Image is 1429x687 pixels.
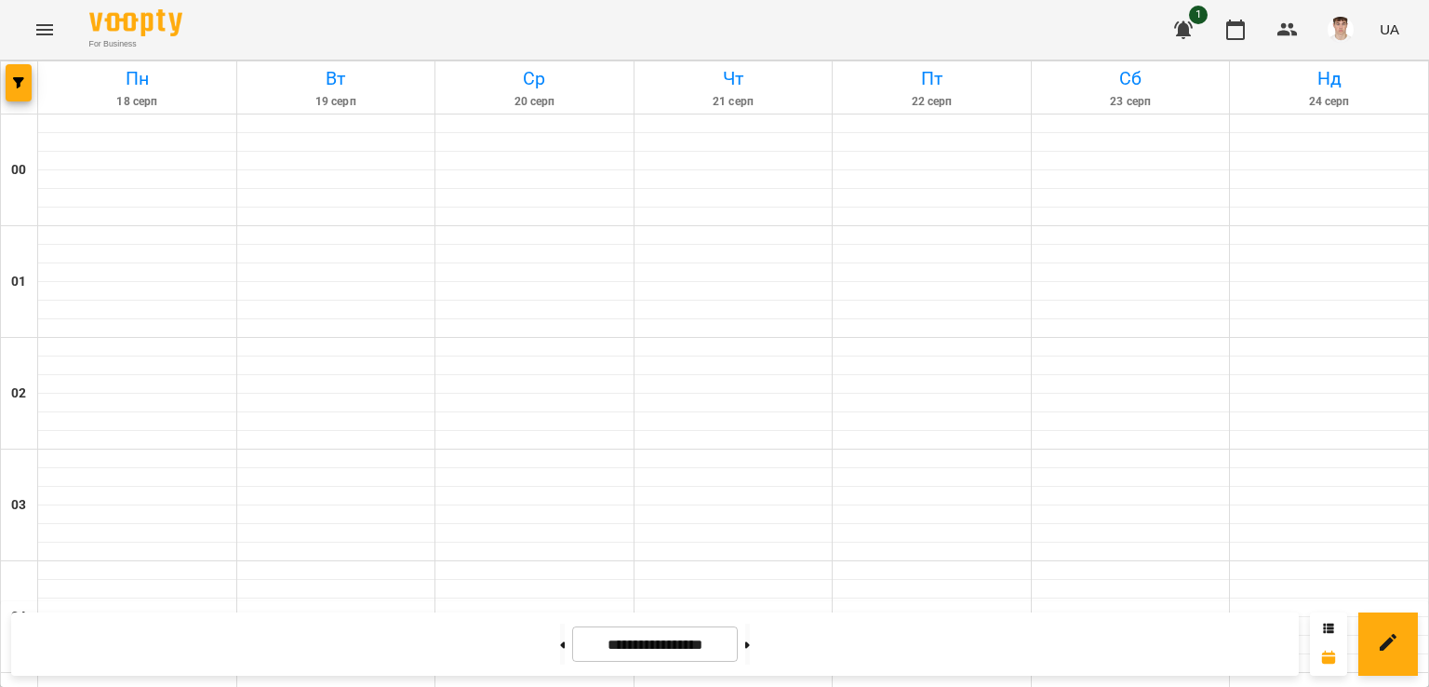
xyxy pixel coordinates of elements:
h6: Чт [637,64,830,93]
button: UA [1372,12,1407,47]
h6: 23 серп [1035,93,1227,111]
h6: 24 серп [1233,93,1425,111]
h6: 21 серп [637,93,830,111]
h6: 18 серп [41,93,234,111]
span: UA [1380,20,1399,39]
h6: 22 серп [835,93,1028,111]
h6: 19 серп [240,93,433,111]
button: Menu [22,7,67,52]
h6: Пн [41,64,234,93]
h6: 03 [11,495,26,516]
h6: 00 [11,160,26,181]
h6: 20 серп [438,93,631,111]
span: For Business [89,38,182,50]
h6: Ср [438,64,631,93]
h6: Вт [240,64,433,93]
img: Voopty Logo [89,9,182,36]
h6: Пт [835,64,1028,93]
h6: Сб [1035,64,1227,93]
h6: 01 [11,272,26,292]
span: 1 [1189,6,1208,24]
h6: Нд [1233,64,1425,93]
h6: 02 [11,384,26,404]
img: 8fe045a9c59afd95b04cf3756caf59e6.jpg [1328,17,1354,43]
